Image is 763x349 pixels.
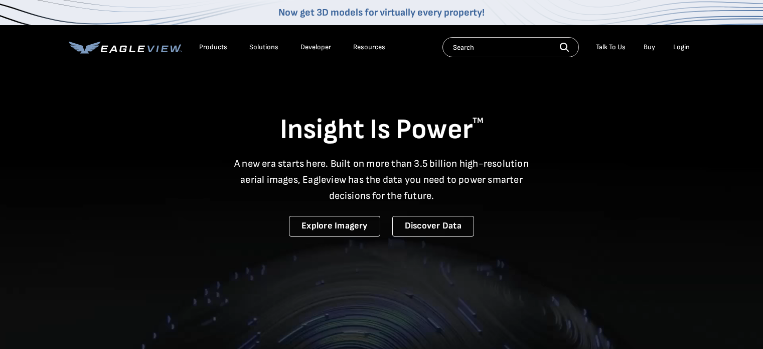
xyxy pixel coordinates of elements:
a: Explore Imagery [289,216,380,237]
sup: TM [473,116,484,126]
a: Buy [644,43,655,52]
input: Search [442,37,579,57]
a: Developer [300,43,331,52]
p: A new era starts here. Built on more than 3.5 billion high-resolution aerial images, Eagleview ha... [228,156,535,204]
a: Now get 3D models for virtually every property! [278,7,485,19]
div: Resources [353,43,385,52]
div: Login [673,43,690,52]
a: Discover Data [392,216,474,237]
h1: Insight Is Power [69,112,695,148]
div: Solutions [249,43,278,52]
div: Products [199,43,227,52]
div: Talk To Us [596,43,626,52]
